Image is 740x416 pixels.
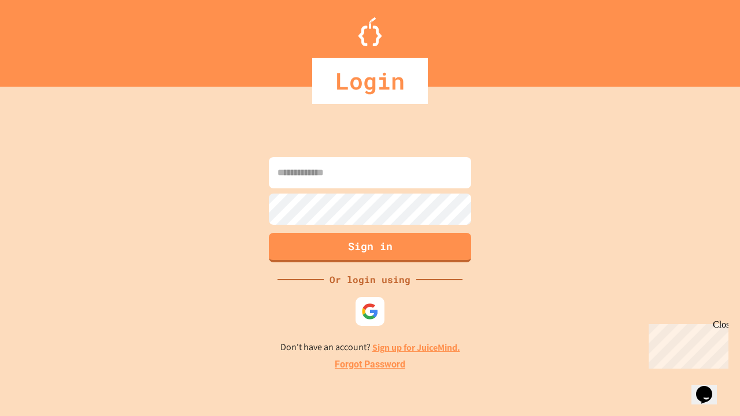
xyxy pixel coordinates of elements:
img: google-icon.svg [361,303,379,320]
a: Forgot Password [335,358,405,372]
iframe: chat widget [691,370,728,404]
iframe: chat widget [644,320,728,369]
img: Logo.svg [358,17,382,46]
div: Or login using [324,273,416,287]
div: Chat with us now!Close [5,5,80,73]
p: Don't have an account? [280,340,460,355]
a: Sign up for JuiceMind. [372,341,460,354]
button: Sign in [269,233,471,262]
div: Login [312,58,428,104]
